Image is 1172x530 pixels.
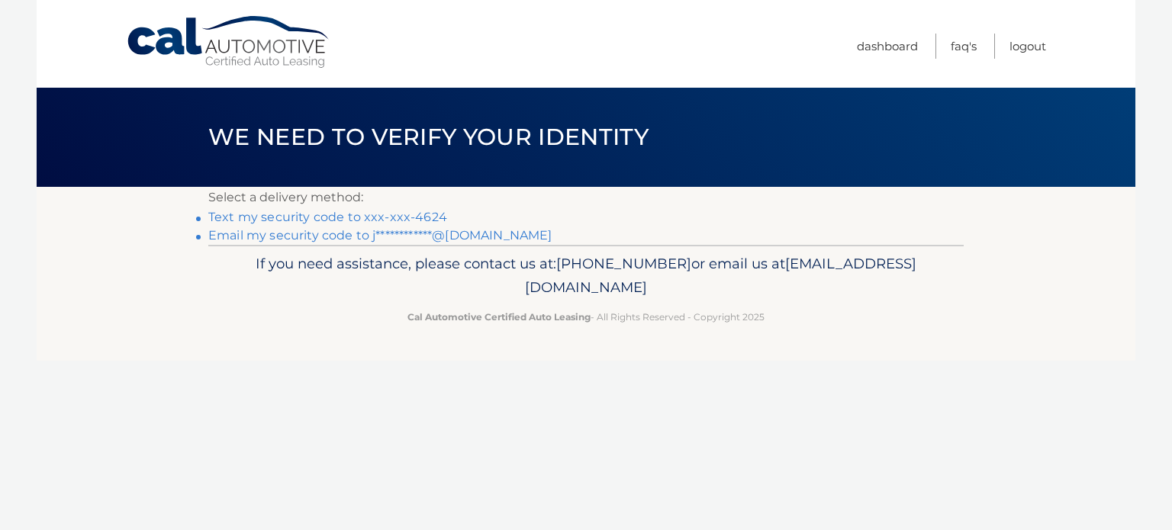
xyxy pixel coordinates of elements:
span: [PHONE_NUMBER] [556,255,691,272]
p: Select a delivery method: [208,187,964,208]
p: If you need assistance, please contact us at: or email us at [218,252,954,300]
span: We need to verify your identity [208,123,649,151]
a: Dashboard [857,34,918,59]
a: FAQ's [951,34,977,59]
strong: Cal Automotive Certified Auto Leasing [407,311,591,323]
a: Logout [1009,34,1046,59]
a: Cal Automotive [126,15,332,69]
p: - All Rights Reserved - Copyright 2025 [218,309,954,325]
a: Text my security code to xxx-xxx-4624 [208,210,447,224]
